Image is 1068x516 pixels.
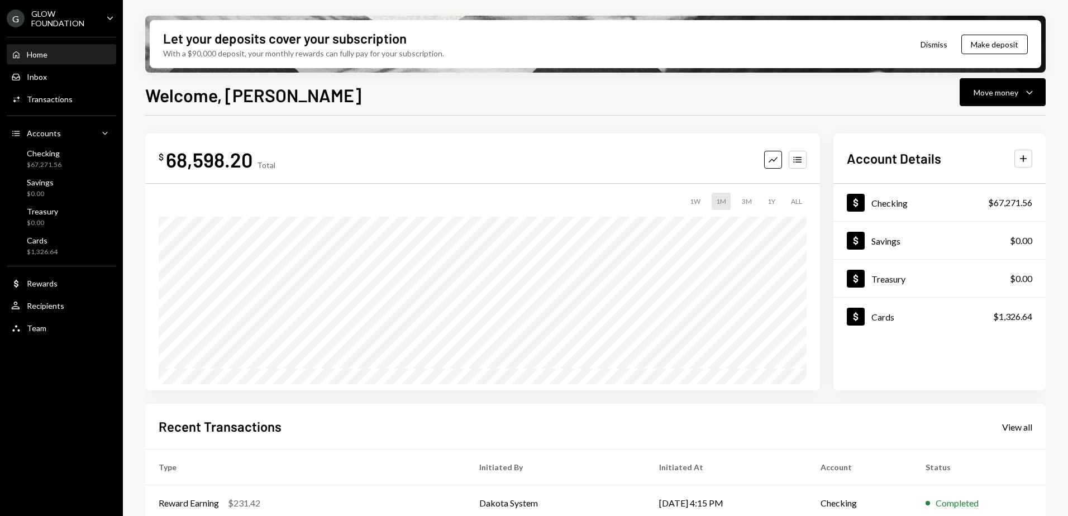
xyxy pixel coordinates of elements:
th: Type [145,450,466,485]
div: $231.42 [228,496,260,510]
div: Cards [27,236,58,245]
div: View all [1002,422,1032,433]
button: Make deposit [961,35,1028,54]
div: Home [27,50,47,59]
div: Total [257,160,275,170]
div: $1,326.64 [993,310,1032,323]
div: Savings [871,236,900,246]
div: $0.00 [27,189,54,199]
th: Initiated At [646,450,807,485]
h1: Welcome, [PERSON_NAME] [145,84,361,106]
a: Accounts [7,123,116,143]
a: Cards$1,326.64 [7,232,116,259]
div: Treasury [871,274,905,284]
div: Checking [27,149,61,158]
div: Accounts [27,128,61,138]
div: Checking [871,198,908,208]
div: Inbox [27,72,47,82]
div: Cards [871,312,894,322]
th: Account [807,450,913,485]
div: Transactions [27,94,73,104]
div: $0.00 [27,218,58,228]
div: Let your deposits cover your subscription [163,29,407,47]
div: G [7,9,25,27]
div: 1M [712,193,731,210]
div: $67,271.56 [988,196,1032,209]
a: Rewards [7,273,116,293]
div: Reward Earning [159,496,219,510]
div: Rewards [27,279,58,288]
a: Recipients [7,295,116,316]
a: Inbox [7,66,116,87]
a: View all [1002,421,1032,433]
a: Savings$0.00 [7,174,116,201]
a: Savings$0.00 [833,222,1046,259]
a: Treasury$0.00 [833,260,1046,297]
a: Cards$1,326.64 [833,298,1046,335]
div: Completed [936,496,979,510]
div: Move money [974,87,1018,98]
div: $0.00 [1010,234,1032,247]
a: Team [7,318,116,338]
th: Status [912,450,1046,485]
div: 1Y [763,193,780,210]
a: Checking$67,271.56 [7,145,116,172]
a: Checking$67,271.56 [833,184,1046,221]
a: Home [7,44,116,64]
div: GLOW FOUNDATION [31,9,97,28]
th: Initiated By [466,450,646,485]
div: With a $90,000 deposit, your monthly rewards can fully pay for your subscription. [163,47,444,59]
div: $67,271.56 [27,160,61,170]
div: $ [159,151,164,163]
div: 3M [737,193,756,210]
div: $1,326.64 [27,247,58,257]
div: $0.00 [1010,272,1032,285]
div: Savings [27,178,54,187]
div: 68,598.20 [166,147,252,172]
a: Transactions [7,89,116,109]
h2: Recent Transactions [159,417,282,436]
a: Treasury$0.00 [7,203,116,230]
div: Team [27,323,46,333]
button: Dismiss [907,31,961,58]
div: Recipients [27,301,64,310]
div: Treasury [27,207,58,216]
div: 1W [685,193,705,210]
h2: Account Details [847,149,941,168]
div: ALL [786,193,807,210]
button: Move money [960,78,1046,106]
